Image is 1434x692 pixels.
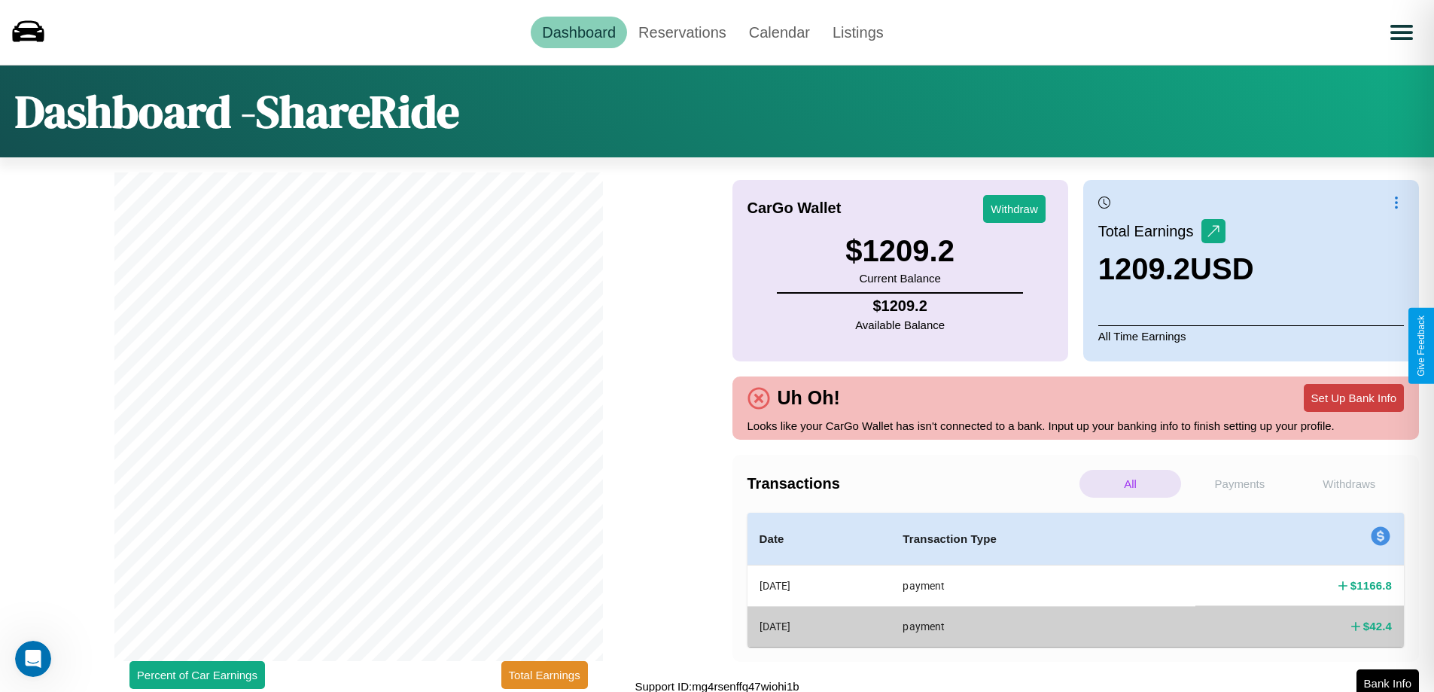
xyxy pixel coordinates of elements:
[1363,618,1392,634] h4: $ 42.4
[1350,578,1392,593] h4: $ 1166.8
[129,661,265,689] button: Percent of Car Earnings
[1416,316,1426,376] div: Give Feedback
[855,297,945,315] h4: $ 1209.2
[770,387,848,409] h4: Uh Oh!
[1381,11,1423,53] button: Open menu
[845,234,954,268] h3: $ 1209.2
[747,513,1405,647] table: simple table
[1189,470,1290,498] p: Payments
[1304,384,1404,412] button: Set Up Bank Info
[1098,218,1201,245] p: Total Earnings
[747,475,1076,492] h4: Transactions
[1079,470,1181,498] p: All
[747,200,842,217] h4: CarGo Wallet
[855,315,945,335] p: Available Balance
[747,606,891,646] th: [DATE]
[15,641,51,677] iframe: Intercom live chat
[760,530,879,548] h4: Date
[1098,252,1254,286] h3: 1209.2 USD
[1098,325,1404,346] p: All Time Earnings
[903,530,1183,548] h4: Transaction Type
[15,81,459,142] h1: Dashboard - ShareRide
[891,565,1195,607] th: payment
[747,416,1405,436] p: Looks like your CarGo Wallet has isn't connected to a bank. Input up your banking info to finish ...
[983,195,1046,223] button: Withdraw
[738,17,821,48] a: Calendar
[627,17,738,48] a: Reservations
[845,268,954,288] p: Current Balance
[891,606,1195,646] th: payment
[1299,470,1400,498] p: Withdraws
[531,17,627,48] a: Dashboard
[747,565,891,607] th: [DATE]
[501,661,588,689] button: Total Earnings
[821,17,895,48] a: Listings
